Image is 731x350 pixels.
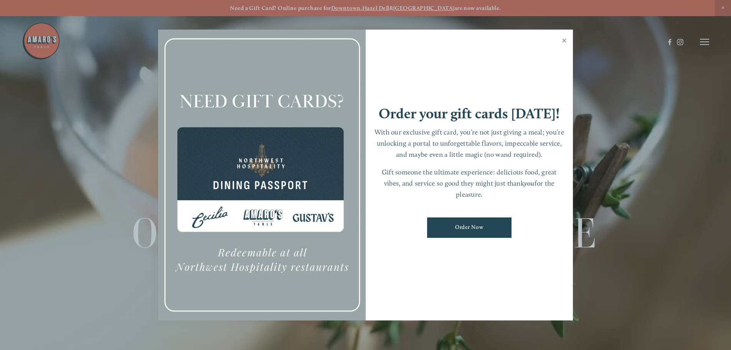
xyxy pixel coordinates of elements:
em: you [524,179,535,187]
a: Close [557,31,572,52]
a: Order Now [427,217,512,238]
p: With our exclusive gift card, you’re not just giving a meal; you’re unlocking a portal to unforge... [373,127,566,160]
p: Gift someone the ultimate experience: delicious food, great vibes, and service so good they might... [373,167,566,200]
h1: Order your gift cards [DATE]! [379,106,560,121]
